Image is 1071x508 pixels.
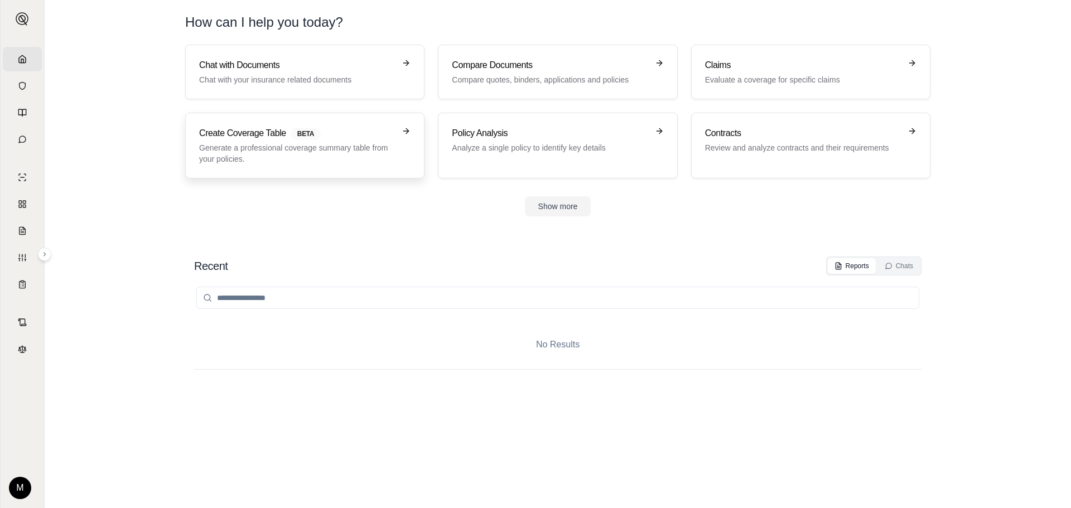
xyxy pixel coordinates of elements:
[452,127,648,140] h3: Policy Analysis
[3,337,42,361] a: Legal Search Engine
[705,74,901,85] p: Evaluate a coverage for specific claims
[452,59,648,72] h3: Compare Documents
[452,74,648,85] p: Compare quotes, binders, applications and policies
[3,74,42,98] a: Documents Vault
[9,477,31,499] div: M
[11,8,33,30] button: Expand sidebar
[3,310,42,335] a: Contract Analysis
[691,45,930,99] a: ClaimsEvaluate a coverage for specific claims
[199,59,395,72] h3: Chat with Documents
[3,127,42,152] a: Chat
[291,128,321,140] span: BETA
[185,13,343,31] h1: How can I help you today?
[194,258,228,274] h2: Recent
[199,74,395,85] p: Chat with your insurance related documents
[691,113,930,178] a: ContractsReview and analyze contracts and their requirements
[199,127,395,140] h3: Create Coverage Table
[3,245,42,270] a: Custom Report
[38,248,51,261] button: Expand sidebar
[194,320,922,369] div: No Results
[452,142,648,153] p: Analyze a single policy to identify key details
[705,59,901,72] h3: Claims
[834,262,869,270] div: Reports
[885,262,913,270] div: Chats
[185,45,424,99] a: Chat with DocumentsChat with your insurance related documents
[199,142,395,165] p: Generate a professional coverage summary table from your policies.
[3,100,42,125] a: Prompt Library
[705,142,901,153] p: Review and analyze contracts and their requirements
[438,113,677,178] a: Policy AnalysisAnalyze a single policy to identify key details
[525,196,591,216] button: Show more
[3,192,42,216] a: Policy Comparisons
[16,12,29,26] img: Expand sidebar
[438,45,677,99] a: Compare DocumentsCompare quotes, binders, applications and policies
[878,258,920,274] button: Chats
[3,219,42,243] a: Claim Coverage
[185,113,424,178] a: Create Coverage TableBETAGenerate a professional coverage summary table from your policies.
[828,258,876,274] button: Reports
[3,272,42,297] a: Coverage Table
[3,47,42,71] a: Home
[3,165,42,190] a: Single Policy
[705,127,901,140] h3: Contracts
